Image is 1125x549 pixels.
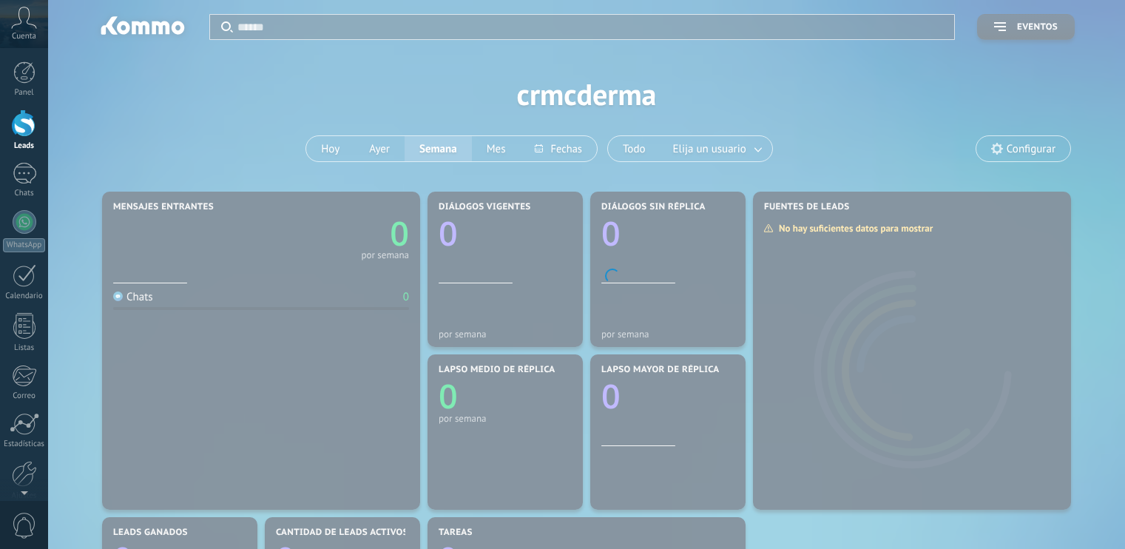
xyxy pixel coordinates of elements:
div: Correo [3,391,46,401]
span: Cuenta [12,32,36,41]
div: Estadísticas [3,439,46,449]
div: WhatsApp [3,238,45,252]
div: Chats [3,189,46,198]
div: Leads [3,141,46,151]
div: Calendario [3,292,46,301]
div: Listas [3,343,46,353]
div: Panel [3,88,46,98]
